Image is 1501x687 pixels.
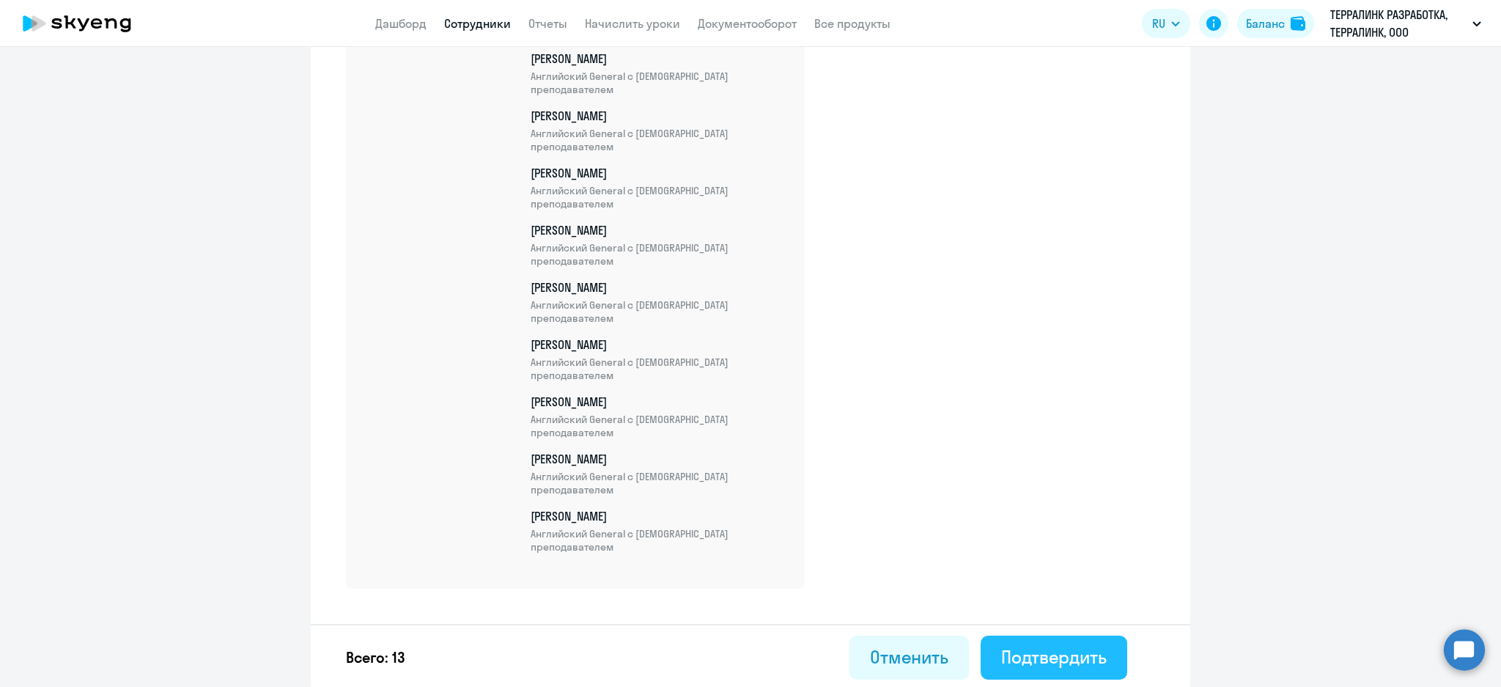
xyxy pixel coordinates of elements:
div: Баланс [1246,15,1285,32]
button: RU [1142,9,1190,38]
span: Английский General с [DEMOGRAPHIC_DATA] преподавателем [531,70,787,96]
p: [PERSON_NAME] [531,165,787,210]
p: [PERSON_NAME] [531,51,787,96]
button: Отменить [849,636,969,680]
a: Документооборот [698,16,797,31]
span: Английский General с [DEMOGRAPHIC_DATA] преподавателем [531,356,787,382]
p: [PERSON_NAME] [531,279,787,325]
span: Английский General с [DEMOGRAPHIC_DATA] преподавателем [531,470,787,496]
span: Английский General с [DEMOGRAPHIC_DATA] преподавателем [531,184,787,210]
p: Всего: 13 [346,647,405,668]
button: ТЕРРАЛИНК РАЗРАБОТКА, ТЕРРАЛИНК, ООО [1323,6,1489,41]
a: Дашборд [375,16,427,31]
a: Все продукты [814,16,890,31]
p: [PERSON_NAME] [531,451,787,496]
p: [PERSON_NAME] [531,337,787,382]
a: Отчеты [528,16,567,31]
span: Английский General с [DEMOGRAPHIC_DATA] преподавателем [531,241,787,268]
span: Английский General с [DEMOGRAPHIC_DATA] преподавателем [531,413,787,439]
span: RU [1152,15,1165,32]
img: balance [1291,16,1305,31]
a: Начислить уроки [585,16,680,31]
button: Подтвердить [981,636,1127,680]
p: [PERSON_NAME] [531,394,787,439]
a: Сотрудники [444,16,511,31]
p: [PERSON_NAME] [531,222,787,268]
div: Отменить [870,645,948,669]
p: ТЕРРАЛИНК РАЗРАБОТКА, ТЕРРАЛИНК, ООО [1330,6,1467,41]
button: Балансbalance [1237,9,1314,38]
span: Английский General с [DEMOGRAPHIC_DATA] преподавателем [531,127,787,153]
p: [PERSON_NAME] [531,108,787,153]
span: Английский General с [DEMOGRAPHIC_DATA] преподавателем [531,527,787,554]
div: Подтвердить [1001,645,1107,669]
p: [PERSON_NAME] [531,508,787,554]
span: Английский General с [DEMOGRAPHIC_DATA] преподавателем [531,298,787,325]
